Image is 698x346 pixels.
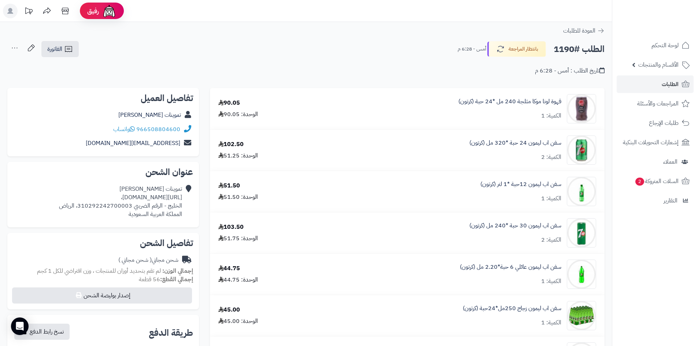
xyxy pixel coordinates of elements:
button: نسخ رابط الدفع [14,324,70,340]
strong: إجمالي القطع: [160,275,193,284]
div: 44.75 [218,264,240,273]
span: طلبات الإرجاع [649,118,679,128]
h2: طريقة الدفع [149,328,193,337]
a: 966508804600 [136,125,180,134]
span: إشعارات التحويلات البنكية [623,137,679,148]
a: العملاء [617,153,694,171]
img: 1747541821-41b3e9c9-b122-4b85-a7a7-6bf0eb40-90x90.jpg [567,301,596,330]
a: سفن اب ليمون عائلي 6 حبة*2.20 مل (كرتون) [460,263,561,271]
a: [EMAIL_ADDRESS][DOMAIN_NAME] [86,139,180,148]
small: أمس - 6:28 م [458,45,486,53]
a: سفن اب ليمون 24 حبة *320 مل (كرتون) [469,139,561,147]
span: العودة للطلبات [563,26,595,35]
div: الكمية: 1 [541,194,561,203]
a: لوحة التحكم [617,37,694,54]
a: الطلبات [617,75,694,93]
div: شحن مجاني [118,256,178,264]
h2: تفاصيل الشحن [13,239,193,248]
img: 1747342525-6281020172395_1-90x90.jpg [567,94,596,123]
img: 1747541306-e6e5e2d5-9b67-463e-b81b-59a02ee4-90x90.jpg [567,260,596,289]
span: نسخ رابط الدفع [30,327,64,336]
span: الطلبات [662,79,679,89]
a: إشعارات التحويلات البنكية [617,134,694,151]
div: 45.00 [218,306,240,314]
small: 56 قطعة [139,275,193,284]
span: لم تقم بتحديد أوزان للمنتجات ، وزن افتراضي للكل 1 كجم [37,267,161,275]
span: المراجعات والأسئلة [637,98,679,109]
a: العودة للطلبات [563,26,605,35]
div: الوحدة: 51.75 [218,234,258,243]
a: سفن اب ليمون 30 حبة *240 مل (كرتون) [469,222,561,230]
span: لوحة التحكم [651,40,679,51]
div: الكمية: 1 [541,277,561,286]
span: رفيق [87,7,99,15]
div: الوحدة: 51.25 [218,152,258,160]
div: تموينات [PERSON_NAME] [URL][DOMAIN_NAME]، الخليج - الرقم الضريبي 310292242700003، الرياض المملكة ... [59,185,182,218]
img: 1747540602-UsMwFj3WdUIJzISPTZ6ZIXs6lgAaNT6J-90x90.jpg [567,135,596,165]
div: 51.50 [218,182,240,190]
a: سفن اب ليمون 12حبة *1 لتر (كرتون) [480,180,561,189]
div: الكمية: 1 [541,319,561,327]
span: التقارير [664,196,677,206]
span: الفاتورة [47,45,62,53]
span: العملاء [663,157,677,167]
div: الكمية: 2 [541,236,561,244]
a: واتساب [113,125,135,134]
div: 102.50 [218,140,244,149]
a: سفن اب ليمون زجاج 250مل*24حبة (كرتون) [463,304,561,313]
a: السلات المتروكة2 [617,172,694,190]
a: قهوة لونا موكا مثلجة 240 مل *24 حبة (كرتون) [458,97,561,106]
div: الوحدة: 90.05 [218,110,258,119]
img: 1747541124-caa6673e-b677-477c-bbb4-b440b79b-90x90.jpg [567,218,596,248]
span: 2 [635,178,644,186]
span: الأقسام والمنتجات [638,60,679,70]
img: 1747540828-789ab214-413e-4ccd-b32f-1699f0bc-90x90.jpg [567,177,596,206]
span: السلات المتروكة [635,176,679,186]
a: طلبات الإرجاع [617,114,694,132]
button: إصدار بوليصة الشحن [12,287,192,304]
strong: إجمالي الوزن: [162,267,193,275]
span: ( شحن مجاني ) [118,256,152,264]
a: المراجعات والأسئلة [617,95,694,112]
div: الكمية: 2 [541,153,561,161]
div: الوحدة: 51.50 [218,193,258,201]
div: 90.05 [218,99,240,107]
button: بانتظار المراجعة [487,41,546,57]
img: logo-2.png [648,20,691,35]
a: تحديثات المنصة [19,4,38,20]
a: الفاتورة [41,41,79,57]
div: 103.50 [218,223,244,231]
h2: الطلب #1190 [554,42,605,57]
a: التقارير [617,192,694,209]
img: ai-face.png [102,4,117,18]
div: الكمية: 1 [541,112,561,120]
h2: تفاصيل العميل [13,94,193,103]
div: تاريخ الطلب : أمس - 6:28 م [535,67,605,75]
div: الوحدة: 45.00 [218,317,258,325]
h2: عنوان الشحن [13,168,193,176]
div: الوحدة: 44.75 [218,276,258,284]
div: Open Intercom Messenger [11,317,29,335]
a: تموينات [PERSON_NAME] [118,111,181,119]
